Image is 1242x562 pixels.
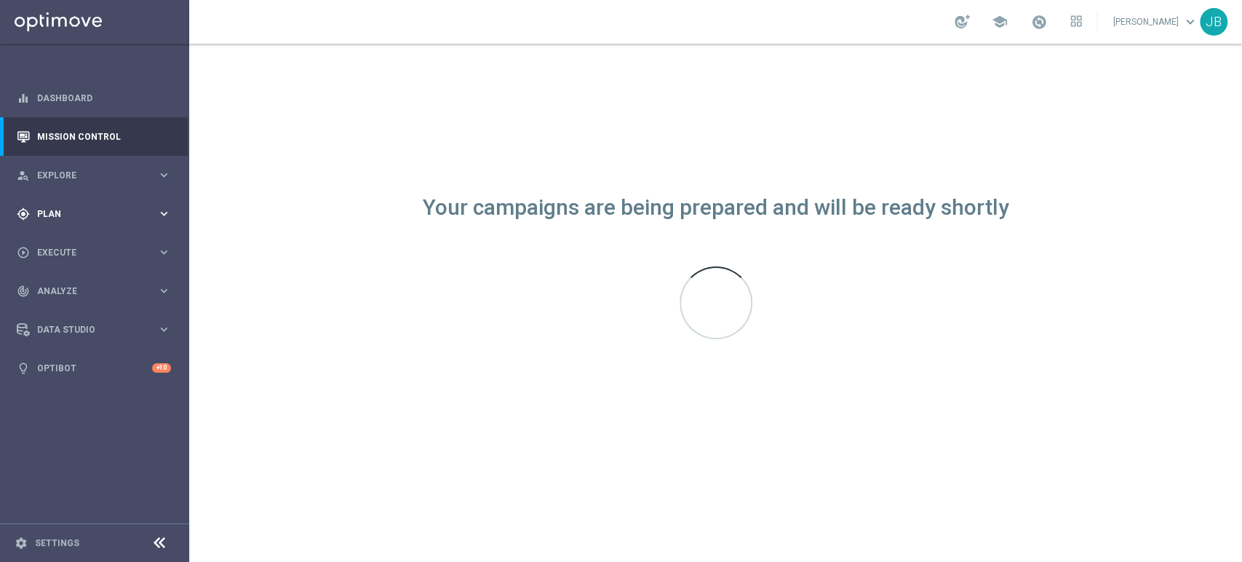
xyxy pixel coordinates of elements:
[37,210,157,218] span: Plan
[37,287,157,296] span: Analyze
[37,117,171,156] a: Mission Control
[17,285,157,298] div: Analyze
[157,245,171,259] i: keyboard_arrow_right
[15,537,28,550] i: settings
[16,324,172,336] button: Data Studio keyboard_arrow_right
[16,363,172,374] button: lightbulb Optibot +10
[17,246,30,259] i: play_circle_outline
[16,131,172,143] button: Mission Control
[17,246,157,259] div: Execute
[423,202,1009,214] div: Your campaigns are being prepared and will be ready shortly
[17,117,171,156] div: Mission Control
[37,248,157,257] span: Execute
[17,207,30,221] i: gps_fixed
[16,170,172,181] button: person_search Explore keyboard_arrow_right
[16,285,172,297] button: track_changes Analyze keyboard_arrow_right
[157,207,171,221] i: keyboard_arrow_right
[17,169,157,182] div: Explore
[17,79,171,117] div: Dashboard
[992,14,1008,30] span: school
[1200,8,1227,36] div: JB
[37,325,157,334] span: Data Studio
[17,207,157,221] div: Plan
[37,79,171,117] a: Dashboard
[17,323,157,336] div: Data Studio
[37,349,152,387] a: Optibot
[17,285,30,298] i: track_changes
[157,168,171,182] i: keyboard_arrow_right
[17,92,30,105] i: equalizer
[35,539,79,547] a: Settings
[37,171,157,180] span: Explore
[16,92,172,104] button: equalizer Dashboard
[17,362,30,375] i: lightbulb
[1112,11,1200,33] a: [PERSON_NAME]keyboard_arrow_down
[17,169,30,182] i: person_search
[1182,14,1198,30] span: keyboard_arrow_down
[157,322,171,336] i: keyboard_arrow_right
[157,284,171,298] i: keyboard_arrow_right
[152,363,171,373] div: +10
[17,349,171,387] div: Optibot
[16,247,172,258] button: play_circle_outline Execute keyboard_arrow_right
[16,208,172,220] button: gps_fixed Plan keyboard_arrow_right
